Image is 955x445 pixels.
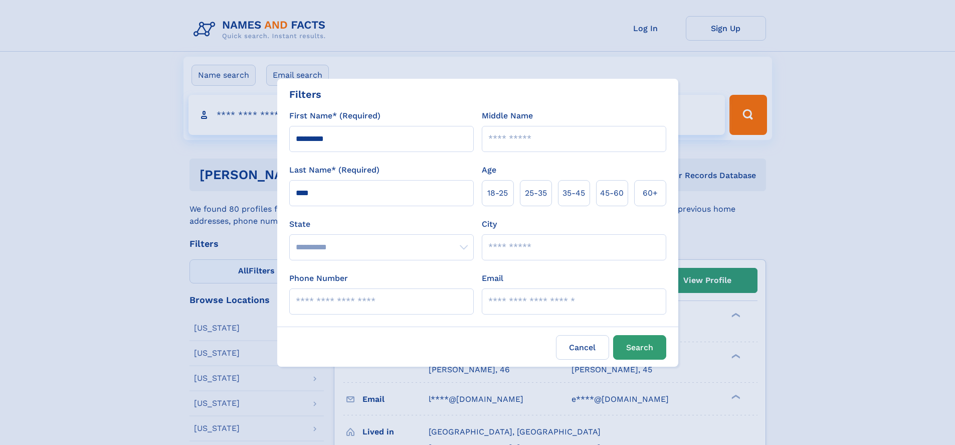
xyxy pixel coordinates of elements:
span: 45‑60 [600,187,624,199]
label: Cancel [556,335,609,360]
span: 60+ [643,187,658,199]
label: Phone Number [289,272,348,284]
label: First Name* (Required) [289,110,380,122]
span: 35‑45 [562,187,585,199]
label: Email [482,272,503,284]
label: State [289,218,474,230]
span: 25‑35 [525,187,547,199]
span: 18‑25 [487,187,508,199]
label: Middle Name [482,110,533,122]
div: Filters [289,87,321,102]
label: Last Name* (Required) [289,164,379,176]
label: City [482,218,497,230]
label: Age [482,164,496,176]
button: Search [613,335,666,360]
